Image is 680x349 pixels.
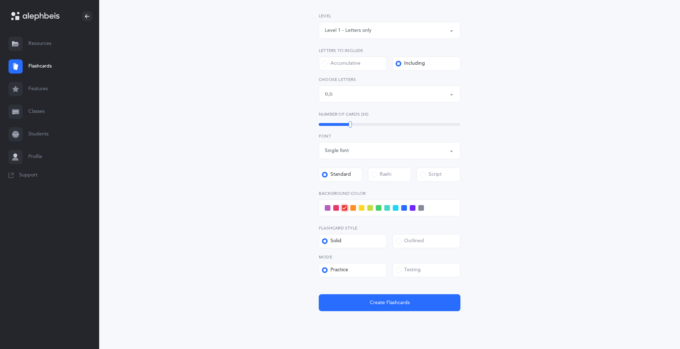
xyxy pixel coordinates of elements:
[325,147,349,155] div: Single font
[319,86,460,103] button: ם, ס
[325,91,333,98] div: ם , ס
[370,299,410,307] span: Create Flashcards
[319,13,460,19] label: Level
[322,171,351,178] div: Standard
[371,171,391,178] div: Rashi
[319,76,460,83] label: Choose letters
[319,111,460,117] label: Number of Cards (30)
[322,60,361,67] div: Accumulative
[319,190,460,197] label: Background color
[396,60,425,67] div: Including
[319,22,460,39] button: Level 1 - Letters only
[319,47,460,54] label: Letters to include
[319,225,460,231] label: Flashcard Style
[319,133,460,139] label: Font
[319,294,460,311] button: Create Flashcards
[322,267,348,274] div: Practice
[322,238,341,245] div: Solid
[396,238,424,245] div: Outlined
[19,172,38,179] span: Support
[396,267,421,274] div: Testing
[420,171,442,178] div: Script
[319,142,460,159] button: Single font
[319,254,460,260] label: Mode
[325,27,372,34] div: Level 1 - Letters only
